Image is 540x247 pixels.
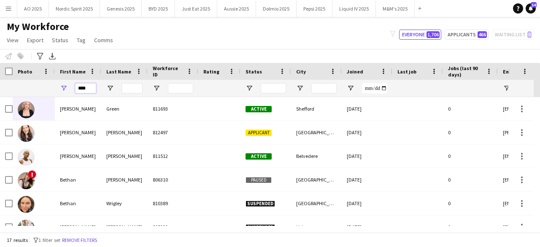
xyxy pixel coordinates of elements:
[399,30,441,40] button: Everyone1,706
[342,192,392,215] div: [DATE]
[531,2,537,8] span: 14
[24,35,47,46] a: Export
[106,84,114,92] button: Open Filter Menu
[100,0,142,17] button: Genesis 2025
[246,201,275,207] span: Suspended
[443,168,498,191] div: 0
[55,168,101,191] div: Bethan
[101,168,148,191] div: [PERSON_NAME]
[148,144,198,168] div: 811512
[3,35,22,46] a: View
[75,83,96,93] input: First Name Filter Input
[17,0,49,17] button: AO 2025
[55,215,101,239] div: [PERSON_NAME]
[18,101,35,118] img: Beth Green
[443,97,498,120] div: 0
[55,144,101,168] div: [PERSON_NAME]
[246,84,253,92] button: Open Filter Menu
[296,84,304,92] button: Open Filter Menu
[18,220,35,236] img: Bethany Christopher
[397,68,416,75] span: Last job
[332,0,376,17] button: Liquid IV 2025
[153,65,183,78] span: Workforce ID
[101,121,148,144] div: [PERSON_NAME]
[503,84,510,92] button: Open Filter Menu
[101,215,148,239] div: [PERSON_NAME]
[49,35,72,46] a: Status
[291,168,342,191] div: [GEOGRAPHIC_DATA]
[28,170,36,179] span: !
[448,65,483,78] span: Jobs (last 90 days)
[443,192,498,215] div: 0
[18,125,35,142] img: Beth Lyons
[148,121,198,144] div: 812497
[18,68,32,75] span: Photo
[148,215,198,239] div: 805122
[246,130,272,136] span: Applicant
[27,36,43,44] span: Export
[347,84,354,92] button: Open Filter Menu
[7,36,19,44] span: View
[526,3,536,14] a: 14
[101,192,148,215] div: Wrigley
[18,196,35,213] img: Bethan Wrigley
[148,97,198,120] div: 811693
[60,84,67,92] button: Open Filter Menu
[49,0,100,17] button: Nordic Spirit 2025
[291,121,342,144] div: [GEOGRAPHIC_DATA]
[427,31,440,38] span: 1,706
[443,121,498,144] div: 0
[296,68,306,75] span: City
[91,35,116,46] a: Comms
[291,215,342,239] div: Usk
[94,36,113,44] span: Comms
[445,30,489,40] button: Applicants466
[443,144,498,168] div: 0
[60,236,99,245] button: Remove filters
[101,97,148,120] div: Green
[77,36,86,44] span: Tag
[38,237,60,243] span: 1 filter set
[52,36,68,44] span: Status
[60,68,86,75] span: First Name
[148,168,198,191] div: 806310
[297,0,332,17] button: Pepsi 2025
[342,215,392,239] div: [DATE]
[261,83,286,93] input: Status Filter Input
[291,144,342,168] div: Belvedere
[246,177,272,183] span: Paused
[106,68,131,75] span: Last Name
[7,20,69,33] span: My Workforce
[246,106,272,112] span: Active
[342,168,392,191] div: [DATE]
[55,192,101,215] div: Bethan
[217,0,256,17] button: Aussie 2025
[246,68,262,75] span: Status
[342,97,392,120] div: [DATE]
[246,224,275,231] span: Suspended
[342,121,392,144] div: [DATE]
[175,0,217,17] button: Just Eat 2025
[148,192,198,215] div: 810389
[203,68,219,75] span: Rating
[342,144,392,168] div: [DATE]
[168,83,193,93] input: Workforce ID Filter Input
[291,97,342,120] div: Shefford
[35,51,45,61] app-action-btn: Advanced filters
[376,0,415,17] button: M&M's 2025
[443,215,498,239] div: 0
[256,0,297,17] button: Dolmio 2025
[18,149,35,166] img: Beth Yemi-Omowumi
[18,172,35,189] img: Bethan Vickers
[55,121,101,144] div: [PERSON_NAME]
[73,35,89,46] a: Tag
[291,192,342,215] div: [GEOGRAPHIC_DATA], near [GEOGRAPHIC_DATA]
[121,83,143,93] input: Last Name Filter Input
[142,0,175,17] button: BYD 2025
[478,31,487,38] span: 466
[246,153,272,160] span: Active
[347,68,363,75] span: Joined
[311,83,337,93] input: City Filter Input
[55,97,101,120] div: [PERSON_NAME]
[153,84,160,92] button: Open Filter Menu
